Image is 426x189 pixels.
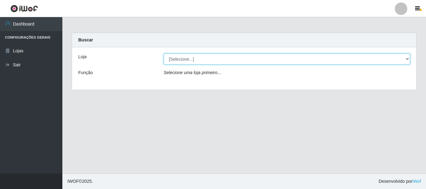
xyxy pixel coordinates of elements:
[379,178,421,185] span: Desenvolvido por
[78,54,86,60] label: Loja
[164,70,221,75] i: Selecione uma loja primeiro...
[10,5,38,12] img: CoreUI Logo
[78,69,93,76] label: Função
[67,179,79,184] span: IWOF
[67,178,93,185] span: © 2025 .
[78,37,93,42] strong: Buscar
[412,179,421,184] a: iWof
